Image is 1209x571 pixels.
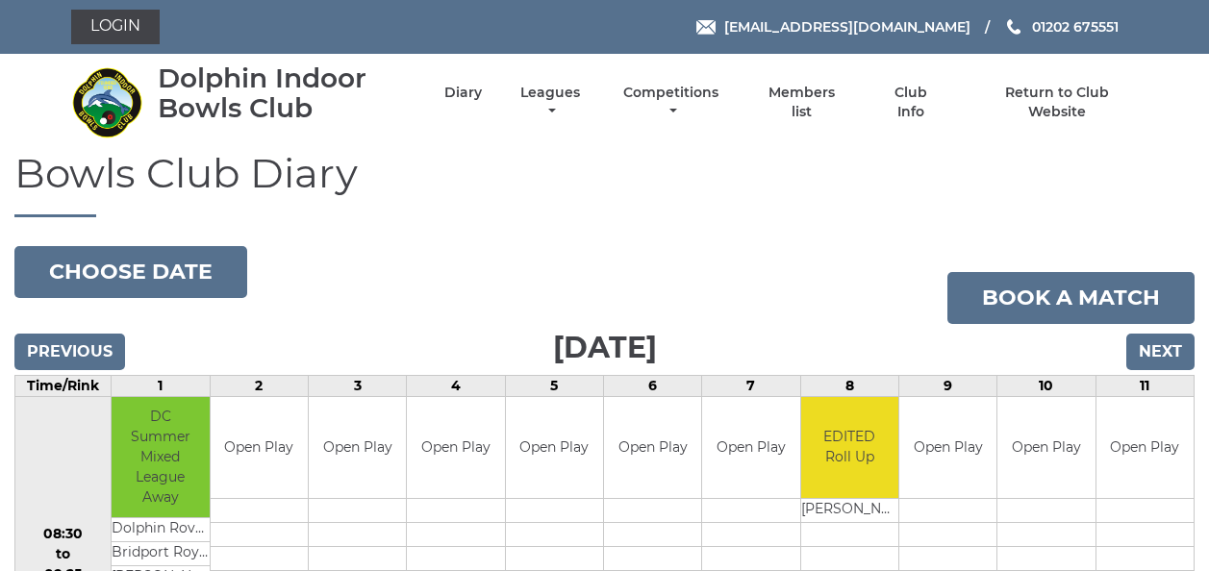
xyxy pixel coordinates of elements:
[14,334,125,370] input: Previous
[505,376,603,397] td: 5
[757,84,845,121] a: Members list
[158,63,411,123] div: Dolphin Indoor Bowls Club
[71,10,160,44] a: Login
[112,397,209,518] td: DC Summer Mixed League Away
[947,272,1195,324] a: Book a match
[899,397,996,498] td: Open Play
[997,376,1096,397] td: 10
[15,376,112,397] td: Time/Rink
[696,16,970,37] a: Email [EMAIL_ADDRESS][DOMAIN_NAME]
[1004,16,1119,37] a: Phone us 01202 675551
[997,397,1095,498] td: Open Play
[603,376,701,397] td: 6
[407,397,504,498] td: Open Play
[309,397,406,498] td: Open Play
[1126,334,1195,370] input: Next
[880,84,943,121] a: Club Info
[407,376,505,397] td: 4
[801,397,898,498] td: EDITED Roll Up
[506,397,603,498] td: Open Play
[898,376,996,397] td: 9
[1096,397,1194,498] td: Open Play
[1032,18,1119,36] span: 01202 675551
[1096,376,1194,397] td: 11
[210,376,308,397] td: 2
[604,397,701,498] td: Open Play
[112,518,209,542] td: Dolphin Rovers v
[112,542,209,566] td: Bridport Royals
[800,376,898,397] td: 8
[211,397,308,498] td: Open Play
[975,84,1138,121] a: Return to Club Website
[516,84,585,121] a: Leagues
[308,376,406,397] td: 3
[801,498,898,522] td: [PERSON_NAME]
[71,66,143,138] img: Dolphin Indoor Bowls Club
[444,84,482,102] a: Diary
[702,376,800,397] td: 7
[14,246,247,298] button: Choose date
[702,397,799,498] td: Open Play
[724,18,970,36] span: [EMAIL_ADDRESS][DOMAIN_NAME]
[112,376,210,397] td: 1
[619,84,724,121] a: Competitions
[1007,19,1020,35] img: Phone us
[696,20,716,35] img: Email
[14,151,1195,217] h1: Bowls Club Diary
